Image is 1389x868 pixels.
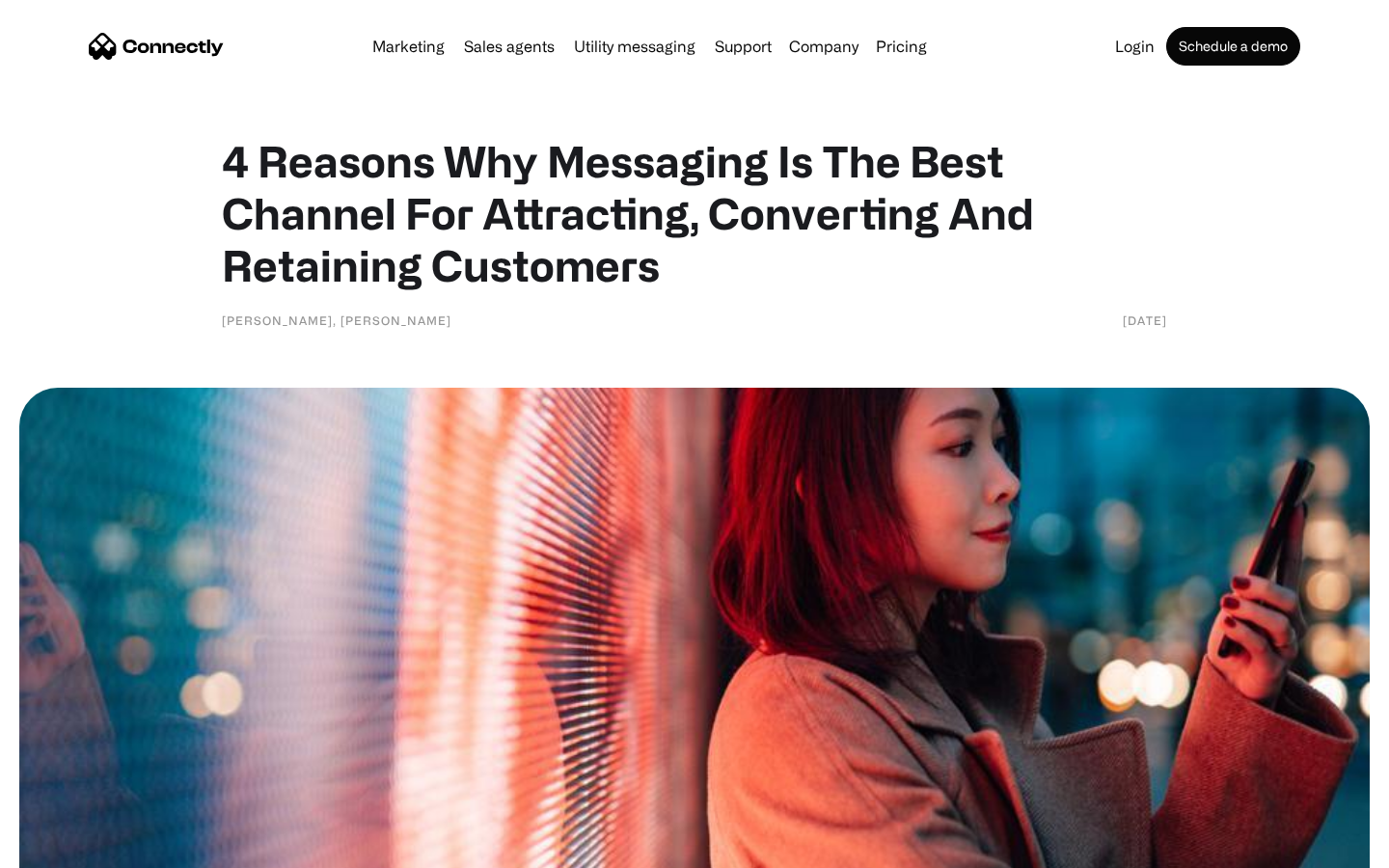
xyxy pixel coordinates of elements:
h1: 4 Reasons Why Messaging Is The Best Channel For Attracting, Converting And Retaining Customers [222,135,1167,291]
a: Marketing [365,39,452,54]
a: Login [1107,39,1162,54]
div: [PERSON_NAME], [PERSON_NAME] [222,311,451,330]
ul: Language list [39,834,116,861]
div: Company [783,33,864,60]
a: home [89,32,224,61]
aside: Language selected: English [19,834,116,861]
a: Utility messaging [566,39,703,54]
div: [DATE] [1123,311,1167,330]
a: Support [707,39,779,54]
a: Schedule a demo [1166,27,1300,66]
a: Pricing [868,39,935,54]
div: Company [789,33,858,60]
a: Sales agents [456,39,562,54]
